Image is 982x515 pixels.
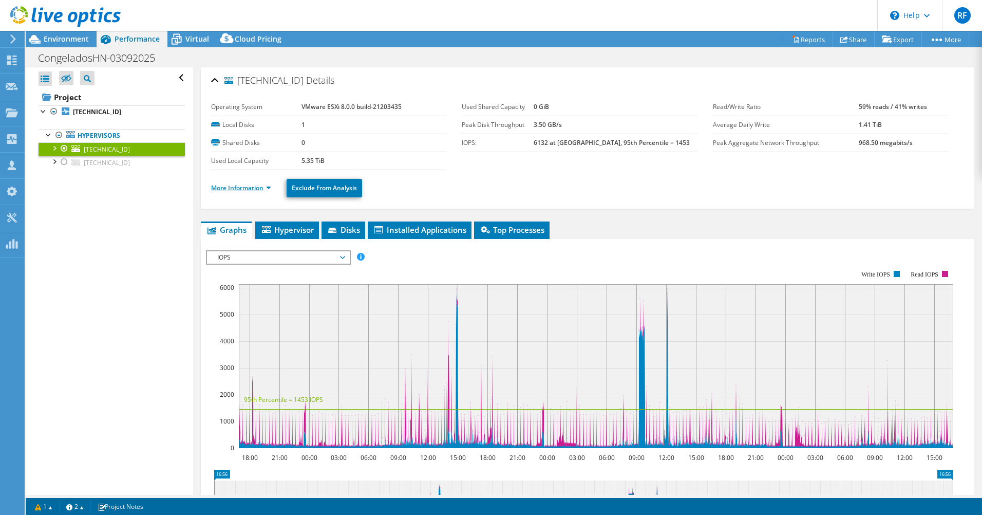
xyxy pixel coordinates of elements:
a: More [921,31,969,47]
text: 15:00 [926,453,942,462]
text: 00:00 [777,453,793,462]
text: 18:00 [479,453,495,462]
a: Share [833,31,875,47]
label: Shared Disks [211,138,301,148]
text: 03:00 [807,453,823,462]
span: Hypervisor [260,225,314,235]
label: Peak Aggregate Network Throughput [713,138,859,148]
span: Top Processes [479,225,544,235]
text: 09:00 [390,453,406,462]
text: 00:00 [539,453,555,462]
text: 12:00 [658,453,674,462]
span: RF [954,7,971,24]
text: 06:00 [360,453,376,462]
span: Installed Applications [373,225,466,235]
span: Virtual [185,34,209,44]
text: 15:00 [688,453,704,462]
label: Read/Write Ratio [713,102,859,112]
text: 1000 [220,417,234,426]
text: 15:00 [449,453,465,462]
text: 12:00 [420,453,436,462]
label: IOPS: [462,138,533,148]
a: [TECHNICAL_ID] [39,105,185,119]
a: Project [39,89,185,105]
text: 12:00 [896,453,912,462]
text: 6000 [220,283,234,292]
b: 0 GiB [534,102,549,111]
text: 5000 [220,310,234,319]
b: 59% reads / 41% writes [859,102,927,111]
a: 2 [59,500,91,513]
h1: CongeladosHN-03092025 [33,52,171,64]
label: Peak Disk Throughput [462,120,533,130]
text: 21:00 [747,453,763,462]
text: 18:00 [241,453,257,462]
label: Operating System [211,102,301,112]
b: 1 [301,120,305,129]
span: IOPS [212,251,344,264]
a: [TECHNICAL_ID] [39,142,185,156]
text: 2000 [220,390,234,399]
label: Used Shared Capacity [462,102,533,112]
text: 3000 [220,363,234,372]
text: 06:00 [837,453,853,462]
a: Project Notes [90,500,150,513]
text: 95th Percentile = 1453 IOPS [244,395,323,404]
text: Read IOPS [911,271,938,278]
text: 21:00 [271,453,287,462]
a: Reports [784,31,833,47]
span: [TECHNICAL_ID] [84,145,130,154]
b: 0 [301,138,305,147]
label: Used Local Capacity [211,156,301,166]
span: Disks [327,225,360,235]
text: 21:00 [509,453,525,462]
text: 03:00 [330,453,346,462]
span: Cloud Pricing [235,34,281,44]
text: 03:00 [569,453,584,462]
text: 09:00 [628,453,644,462]
svg: \n [890,11,899,20]
a: Export [874,31,922,47]
text: 18:00 [717,453,733,462]
span: [TECHNICAL_ID] [224,76,304,86]
text: Write IOPS [861,271,890,278]
b: 3.50 GB/s [534,120,562,129]
text: 00:00 [301,453,317,462]
span: Graphs [206,225,247,235]
b: 6132 at [GEOGRAPHIC_DATA], 95th Percentile = 1453 [534,138,690,147]
span: Environment [44,34,89,44]
a: Exclude From Analysis [287,179,362,197]
span: Performance [115,34,160,44]
b: [TECHNICAL_ID] [73,107,121,116]
span: [TECHNICAL_ID] [84,158,130,167]
text: 0 [231,444,234,452]
a: Hypervisors [39,129,185,142]
b: VMware ESXi 8.0.0 build-21203435 [301,102,402,111]
b: 968.50 megabits/s [859,138,913,147]
label: Average Daily Write [713,120,859,130]
text: 06:00 [598,453,614,462]
a: More Information [211,183,271,192]
text: 4000 [220,337,234,345]
b: 1.41 TiB [859,120,882,129]
text: 09:00 [866,453,882,462]
span: Details [306,74,334,86]
a: [TECHNICAL_ID] [39,156,185,169]
a: 1 [28,500,60,513]
label: Local Disks [211,120,301,130]
b: 5.35 TiB [301,156,325,165]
